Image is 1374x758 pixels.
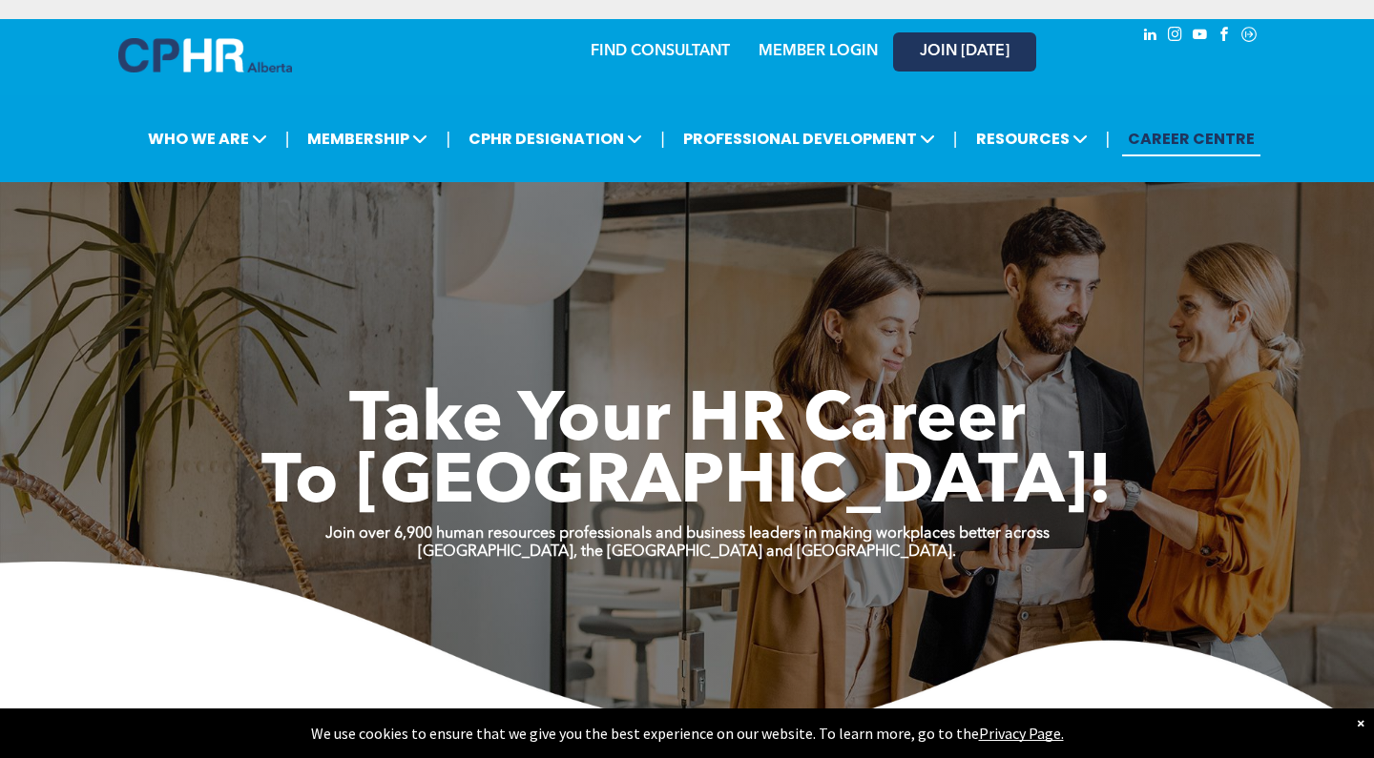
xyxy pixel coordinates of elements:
[920,43,1010,61] span: JOIN [DATE]
[1239,24,1259,50] a: Social network
[302,121,433,156] span: MEMBERSHIP
[893,32,1036,72] a: JOIN [DATE]
[418,544,956,560] strong: [GEOGRAPHIC_DATA], the [GEOGRAPHIC_DATA] and [GEOGRAPHIC_DATA].
[1357,713,1364,732] div: Dismiss notification
[285,119,290,158] li: |
[677,121,941,156] span: PROFESSIONAL DEVELOPMENT
[463,121,648,156] span: CPHR DESIGNATION
[660,119,665,158] li: |
[446,119,450,158] li: |
[1106,119,1111,158] li: |
[325,526,1050,542] strong: Join over 6,900 human resources professionals and business leaders in making workplaces better ac...
[1214,24,1235,50] a: facebook
[142,121,273,156] span: WHO WE ARE
[591,44,730,59] a: FIND CONSULTANT
[970,121,1093,156] span: RESOURCES
[759,44,878,59] a: MEMBER LOGIN
[349,388,1026,457] span: Take Your HR Career
[953,119,958,158] li: |
[1189,24,1210,50] a: youtube
[1139,24,1160,50] a: linkedin
[1122,121,1260,156] a: CAREER CENTRE
[1164,24,1185,50] a: instagram
[261,450,1113,519] span: To [GEOGRAPHIC_DATA]!
[118,38,292,72] img: A blue and white logo for cp alberta
[979,724,1064,743] a: Privacy Page.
